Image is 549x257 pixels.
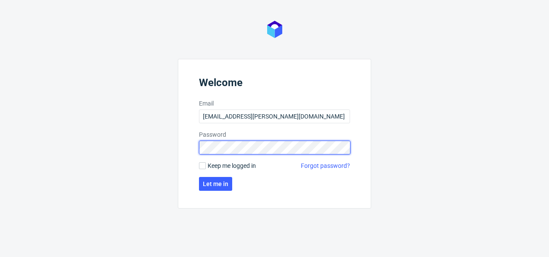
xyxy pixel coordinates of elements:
[199,109,350,123] input: you@youremail.com
[203,181,228,187] span: Let me in
[208,161,256,170] span: Keep me logged in
[199,130,350,139] label: Password
[199,177,232,191] button: Let me in
[301,161,350,170] a: Forgot password?
[199,77,350,92] header: Welcome
[199,99,350,108] label: Email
